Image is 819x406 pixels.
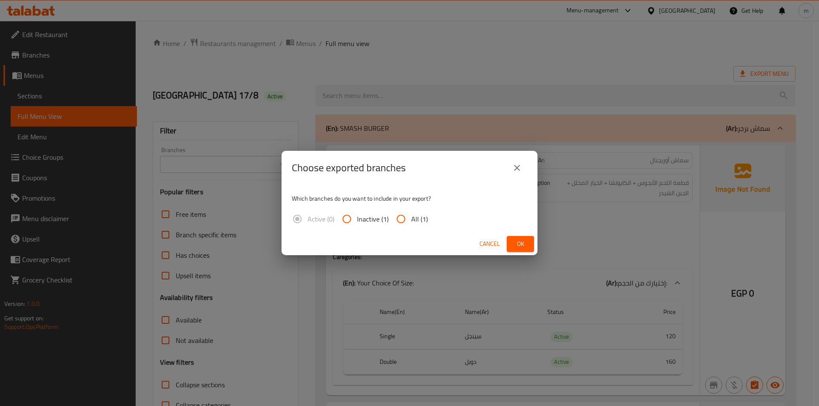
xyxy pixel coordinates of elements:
span: Ok [514,239,527,249]
span: All (1) [411,214,428,224]
h2: Choose exported branches [292,161,406,175]
span: Active (0) [308,214,334,224]
button: Cancel [476,236,503,252]
button: close [507,158,527,178]
p: Which branches do you want to include in your export? [292,194,527,203]
button: Ok [507,236,534,252]
span: Inactive (1) [357,214,389,224]
span: Cancel [479,239,500,249]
